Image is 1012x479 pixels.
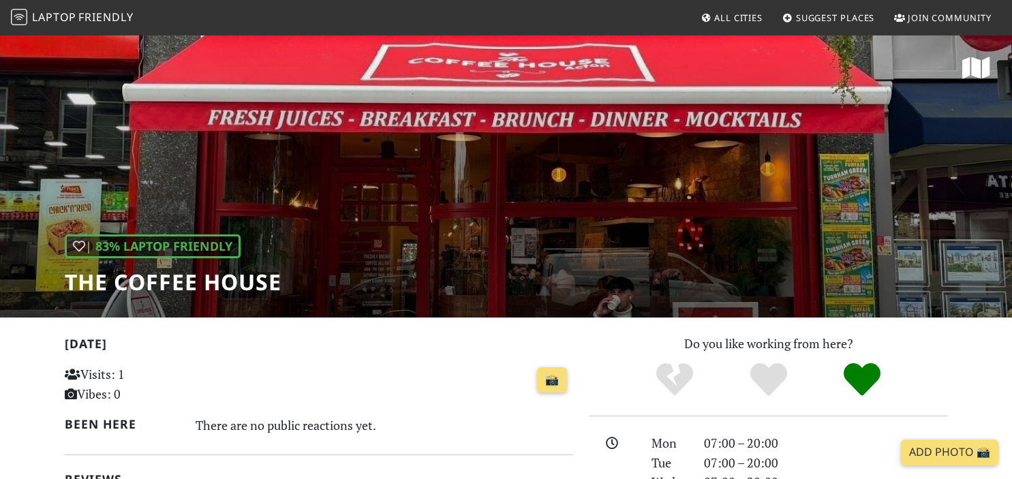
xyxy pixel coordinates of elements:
a: Join Community [889,5,997,30]
p: Visits: 1 Vibes: 0 [65,365,224,404]
div: No [628,361,722,399]
a: All Cities [695,5,768,30]
p: Do you like working from here? [589,334,948,354]
div: Yes [722,361,816,399]
img: LaptopFriendly [11,9,27,25]
h2: [DATE] [65,337,573,356]
h2: Been here [65,417,180,431]
div: | 83% Laptop Friendly [65,234,241,258]
h1: The Coffee House [65,269,281,295]
div: 07:00 – 20:00 [696,433,956,453]
div: Tue [643,453,695,473]
span: Join Community [908,12,992,24]
div: 07:00 – 20:00 [696,453,956,473]
span: Suggest Places [796,12,875,24]
div: Mon [643,433,695,453]
div: Definitely! [815,361,909,399]
div: There are no public reactions yet. [196,414,573,436]
a: Suggest Places [777,5,880,30]
span: Friendly [78,10,133,25]
a: 📸 [537,367,567,393]
span: Laptop [32,10,76,25]
span: All Cities [714,12,763,24]
a: LaptopFriendly LaptopFriendly [11,6,134,30]
a: Add Photo 📸 [901,439,998,465]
